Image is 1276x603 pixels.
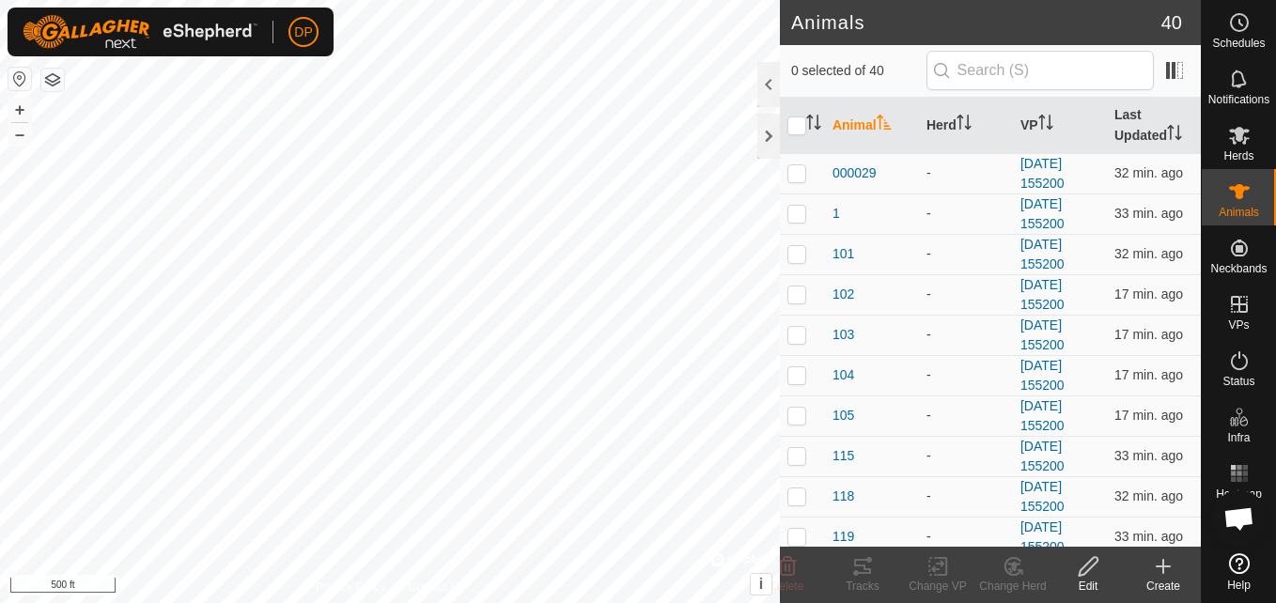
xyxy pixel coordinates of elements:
span: Help [1227,580,1251,591]
span: Sep 13, 2025, 10:23 PM [1114,408,1183,423]
a: [DATE] 155200 [1020,317,1065,352]
span: Sep 13, 2025, 10:08 PM [1114,165,1183,180]
p-sorticon: Activate to sort [1167,128,1182,143]
input: Search (S) [926,51,1154,90]
a: [DATE] 155200 [1020,519,1065,554]
div: - [926,365,1005,385]
button: – [8,123,31,146]
span: Infra [1227,432,1250,443]
a: [DATE] 155200 [1020,358,1065,393]
span: Heatmap [1216,488,1262,500]
a: Help [1202,546,1276,598]
a: [DATE] 155200 [1020,439,1065,473]
span: 0 selected of 40 [791,61,926,81]
span: 105 [833,406,854,425]
p-sorticon: Activate to sort [957,117,972,132]
span: Sep 13, 2025, 10:08 PM [1114,448,1183,463]
th: Herd [919,98,1013,154]
a: Privacy Policy [316,579,386,595]
div: - [926,487,1005,506]
span: Sep 13, 2025, 10:23 PM [1114,327,1183,342]
a: [DATE] 155200 [1020,277,1065,312]
a: [DATE] 155200 [1020,196,1065,231]
div: - [926,406,1005,425]
div: - [926,325,1005,345]
span: i [759,576,763,592]
span: 102 [833,285,854,304]
div: Edit [1050,578,1126,595]
span: Sep 13, 2025, 10:08 PM [1114,529,1183,544]
div: Change VP [900,578,975,595]
th: Last Updated [1107,98,1201,154]
p-sorticon: Activate to sort [806,117,821,132]
span: 101 [833,244,854,264]
div: - [926,285,1005,304]
span: 104 [833,365,854,385]
span: Sep 13, 2025, 10:08 PM [1114,488,1183,503]
span: 1 [833,204,840,224]
div: Tracks [825,578,900,595]
a: [DATE] 155200 [1020,398,1065,433]
span: Sep 13, 2025, 10:23 PM [1114,367,1183,382]
button: + [8,99,31,121]
h2: Animals [791,11,1161,34]
span: Sep 13, 2025, 10:23 PM [1114,286,1183,301]
span: Status [1222,376,1254,387]
div: Create [1126,578,1201,595]
span: Animals [1219,207,1259,218]
span: Herds [1223,150,1253,162]
img: Gallagher Logo [23,15,257,49]
button: Map Layers [41,69,64,91]
p-sorticon: Activate to sort [877,117,892,132]
p-sorticon: Activate to sort [1038,117,1053,132]
span: 000029 [833,163,877,183]
a: Contact Us [409,579,464,595]
div: - [926,446,1005,466]
div: - [926,244,1005,264]
button: Reset Map [8,68,31,90]
span: Schedules [1212,38,1265,49]
span: 103 [833,325,854,345]
span: VPs [1228,319,1249,331]
span: Neckbands [1210,263,1267,274]
span: Notifications [1208,94,1269,105]
span: 40 [1161,8,1182,37]
div: Open chat [1211,490,1268,547]
div: - [926,163,1005,183]
span: Delete [771,580,804,593]
span: Sep 13, 2025, 10:08 PM [1114,206,1183,221]
span: DP [294,23,312,42]
span: 118 [833,487,854,506]
span: 119 [833,527,854,547]
a: [DATE] 155200 [1020,156,1065,191]
div: Change Herd [975,578,1050,595]
span: 115 [833,446,854,466]
a: [DATE] 155200 [1020,237,1065,271]
div: - [926,204,1005,224]
a: [DATE] 155200 [1020,479,1065,514]
div: - [926,527,1005,547]
span: Sep 13, 2025, 10:08 PM [1114,246,1183,261]
th: Animal [825,98,919,154]
button: i [751,574,771,595]
th: VP [1013,98,1107,154]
